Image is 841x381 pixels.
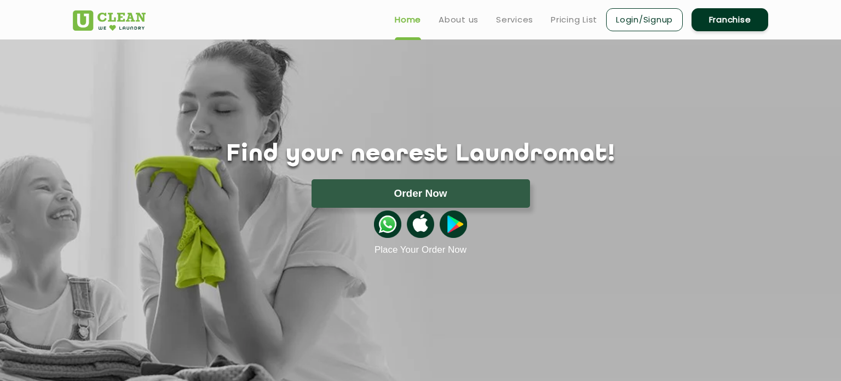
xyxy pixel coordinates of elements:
[551,13,597,26] a: Pricing List
[73,10,146,31] img: UClean Laundry and Dry Cleaning
[692,8,768,31] a: Franchise
[439,13,479,26] a: About us
[312,179,530,208] button: Order Now
[395,13,421,26] a: Home
[496,13,533,26] a: Services
[65,141,776,168] h1: Find your nearest Laundromat!
[407,211,434,238] img: apple-icon.png
[440,211,467,238] img: playstoreicon.png
[374,211,401,238] img: whatsappicon.png
[606,8,683,31] a: Login/Signup
[375,244,466,255] a: Place Your Order Now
